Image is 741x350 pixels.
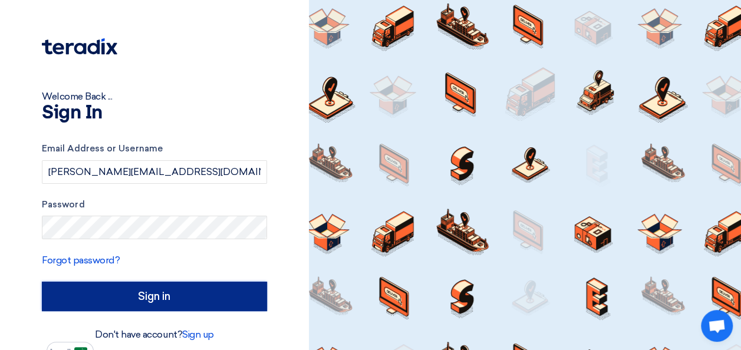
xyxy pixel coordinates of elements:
[42,198,267,212] label: Password
[42,328,267,342] div: Don't have account?
[42,255,120,266] a: Forgot password?
[42,160,267,184] input: Enter your business email or username
[42,142,267,156] label: Email Address or Username
[42,282,267,311] input: Sign in
[701,310,733,342] div: Open chat
[182,329,214,340] a: Sign up
[42,104,267,123] h1: Sign In
[42,90,267,104] div: Welcome Back ...
[42,38,117,55] img: Teradix logo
